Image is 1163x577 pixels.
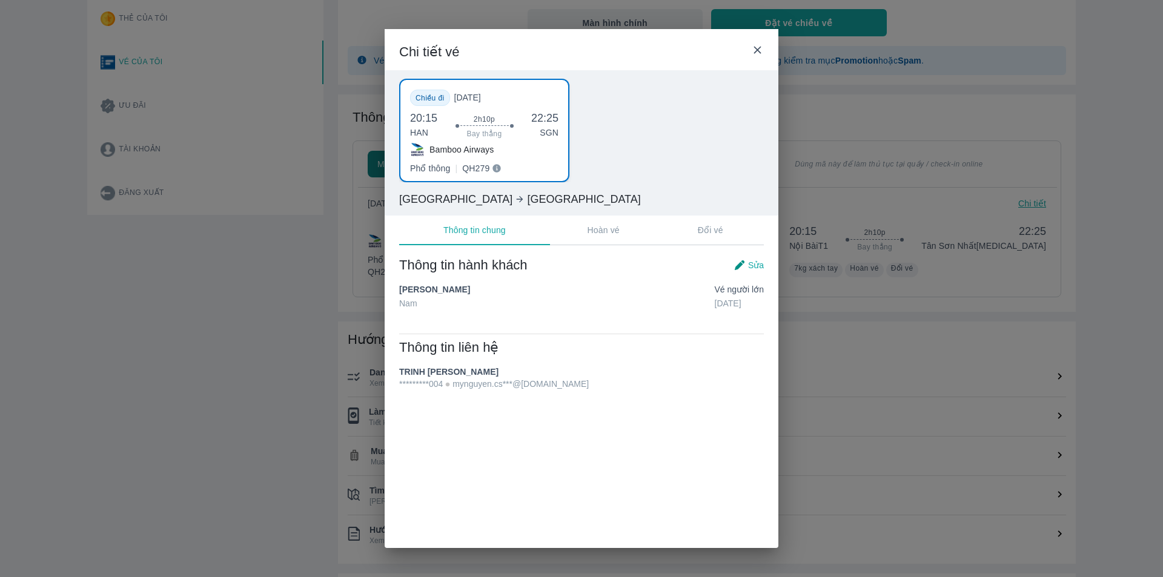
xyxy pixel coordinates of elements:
span: Sửa [748,259,764,271]
p: HAN [410,127,438,139]
p: QH279 [462,162,489,174]
span: Chi tiết vé [399,44,460,61]
p: Bamboo Airways [429,143,494,156]
div: transportation tabs [399,216,764,245]
span: Thông tin liên hệ [399,339,499,356]
span: Thông tin hành khách [399,257,528,274]
p: Hoàn vé [588,224,620,236]
span: Nam [399,297,470,309]
p: | [455,162,457,174]
p: Phổ thông [410,162,450,174]
span: Chiều đi [416,94,445,102]
span: 2h10p [474,114,495,124]
p: Thông tin chung [443,224,506,236]
span: 22:25 [531,111,559,125]
span: TRINH [PERSON_NAME] [399,367,499,377]
p: SGN [531,127,559,139]
span: Bay thẳng [467,129,502,139]
span: Vé [715,283,764,295]
span: 20:15 [410,111,438,125]
span: [DATE] [454,91,491,104]
span: [DATE] [715,297,764,309]
span: Người lớn [727,285,764,294]
img: pen [734,259,746,271]
p: Đổi vé [698,224,723,236]
span: [GEOGRAPHIC_DATA] [527,192,640,206]
span: [GEOGRAPHIC_DATA] [399,192,512,206]
span: [PERSON_NAME] [399,283,470,295]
